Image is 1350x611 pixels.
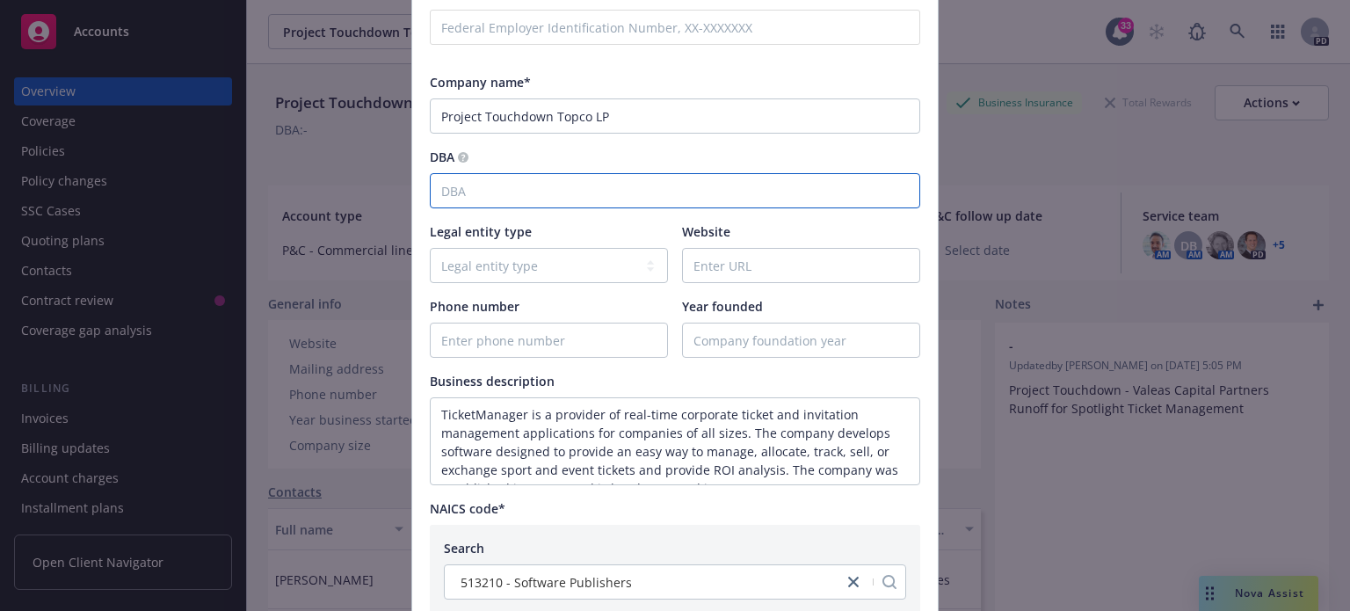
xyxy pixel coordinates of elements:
span: Year founded [682,298,763,315]
input: Enter phone number [431,324,667,357]
span: NAICS code* [430,500,505,517]
input: Enter URL [683,249,919,282]
span: 513210 - Software Publishers [461,573,632,592]
input: Company name [430,98,920,134]
span: Legal entity type [430,223,532,240]
span: Website [682,223,730,240]
span: DBA [430,149,454,165]
span: Search [444,540,484,556]
span: Phone number [430,298,519,315]
input: Company foundation year [683,324,919,357]
span: Company name* [430,74,531,91]
textarea: Enter business description [430,397,920,485]
span: 513210 - Software Publishers [454,573,834,592]
input: Federal Employer Identification Number, XX-XXXXXXX [430,10,920,45]
a: close [843,571,864,593]
span: Business description [430,373,555,389]
input: DBA [430,173,920,208]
